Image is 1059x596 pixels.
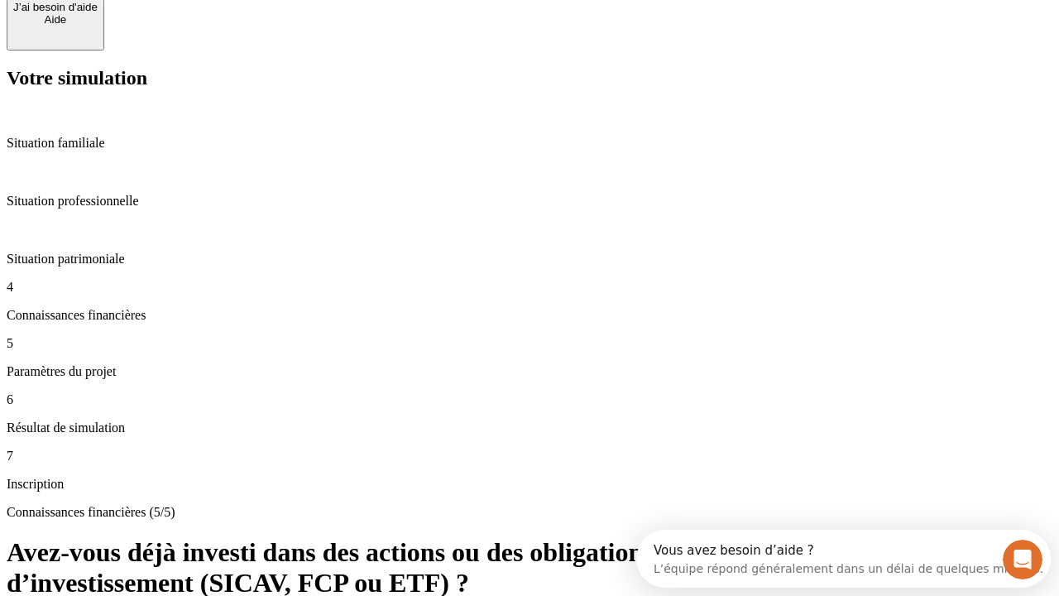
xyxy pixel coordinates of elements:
p: Inscription [7,477,1052,492]
div: Ouvrir le Messenger Intercom [7,7,456,52]
p: Connaissances financières (5/5) [7,505,1052,520]
p: Résultat de simulation [7,421,1052,435]
p: 4 [7,280,1052,295]
div: L’équipe répond généralement dans un délai de quelques minutes. [17,27,407,45]
div: Vous avez besoin d’aide ? [17,14,407,27]
p: Paramètres du projet [7,364,1052,379]
p: Connaissances financières [7,308,1052,323]
div: Aide [13,13,98,26]
p: 7 [7,449,1052,464]
p: Situation professionnelle [7,194,1052,209]
p: Situation patrimoniale [7,252,1052,267]
p: 5 [7,336,1052,351]
iframe: Intercom live chat [1003,540,1042,579]
h2: Votre simulation [7,67,1052,89]
p: Situation familiale [7,136,1052,151]
div: J’ai besoin d'aide [13,1,98,13]
iframe: Intercom live chat discovery launcher [636,530,1051,588]
p: 6 [7,392,1052,407]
